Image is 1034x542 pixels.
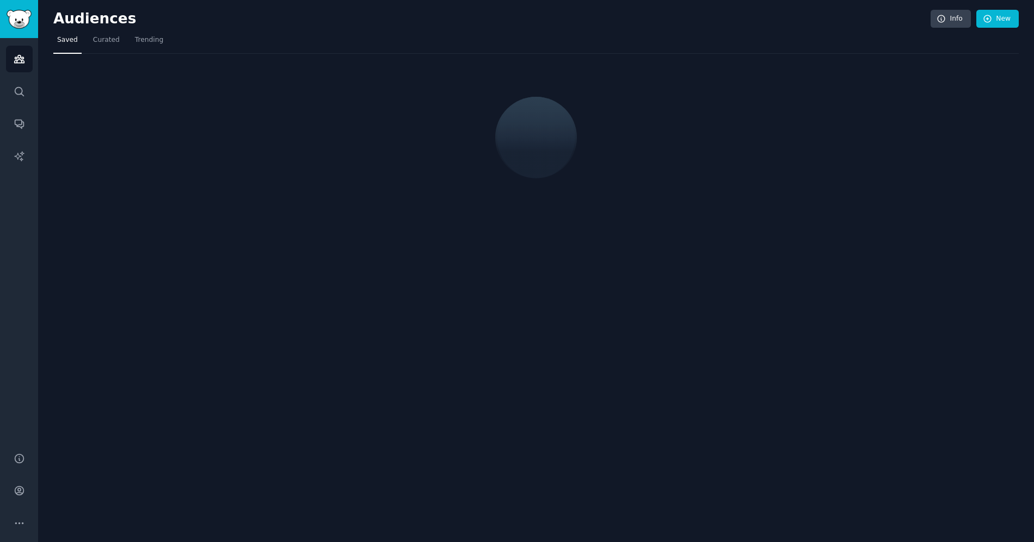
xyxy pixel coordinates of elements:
[135,35,163,45] span: Trending
[53,32,82,54] a: Saved
[89,32,124,54] a: Curated
[131,32,167,54] a: Trending
[57,35,78,45] span: Saved
[93,35,120,45] span: Curated
[7,10,32,29] img: GummySearch logo
[976,10,1019,28] a: New
[931,10,971,28] a: Info
[53,10,931,28] h2: Audiences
